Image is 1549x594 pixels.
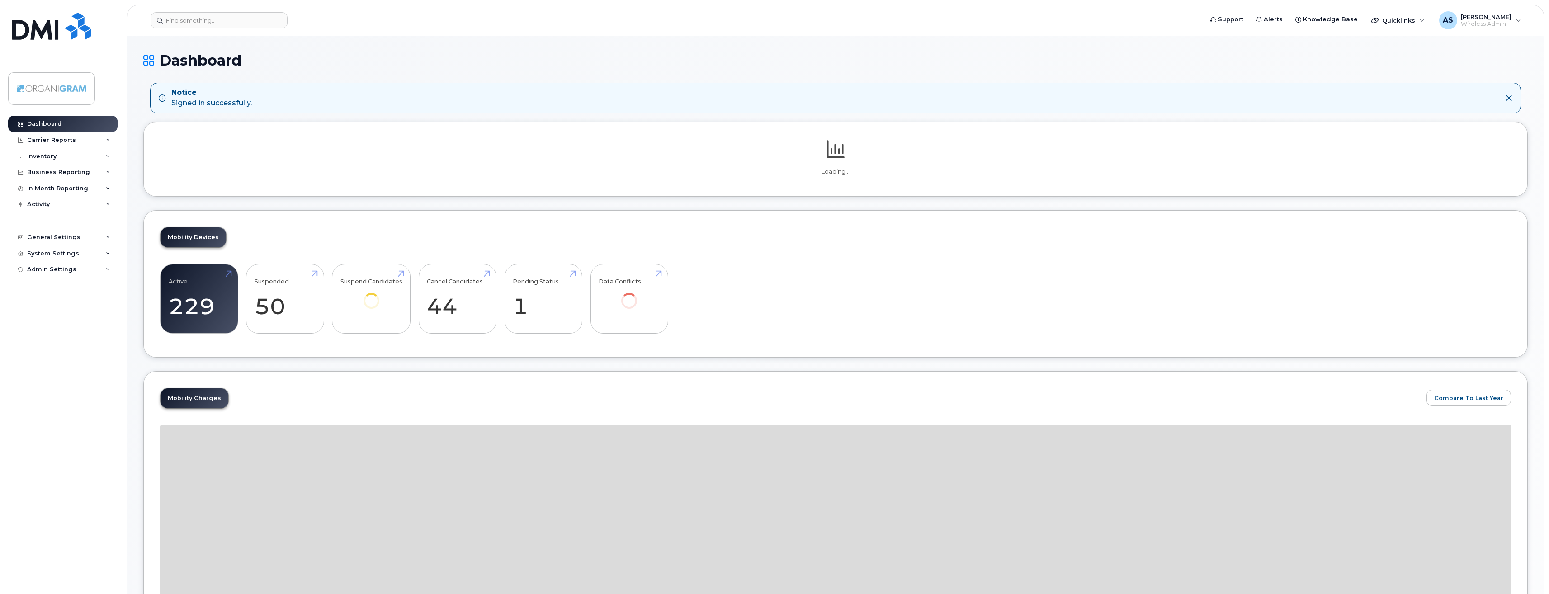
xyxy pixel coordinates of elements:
[340,269,402,321] a: Suspend Candidates
[169,269,230,329] a: Active 229
[427,269,488,329] a: Cancel Candidates 44
[255,269,316,329] a: Suspended 50
[143,52,1528,68] h1: Dashboard
[161,227,226,247] a: Mobility Devices
[1426,390,1511,406] button: Compare To Last Year
[1434,394,1503,402] span: Compare To Last Year
[161,388,228,408] a: Mobility Charges
[513,269,574,329] a: Pending Status 1
[171,88,252,98] strong: Notice
[599,269,660,321] a: Data Conflicts
[160,168,1511,176] p: Loading...
[171,88,252,108] div: Signed in successfully.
